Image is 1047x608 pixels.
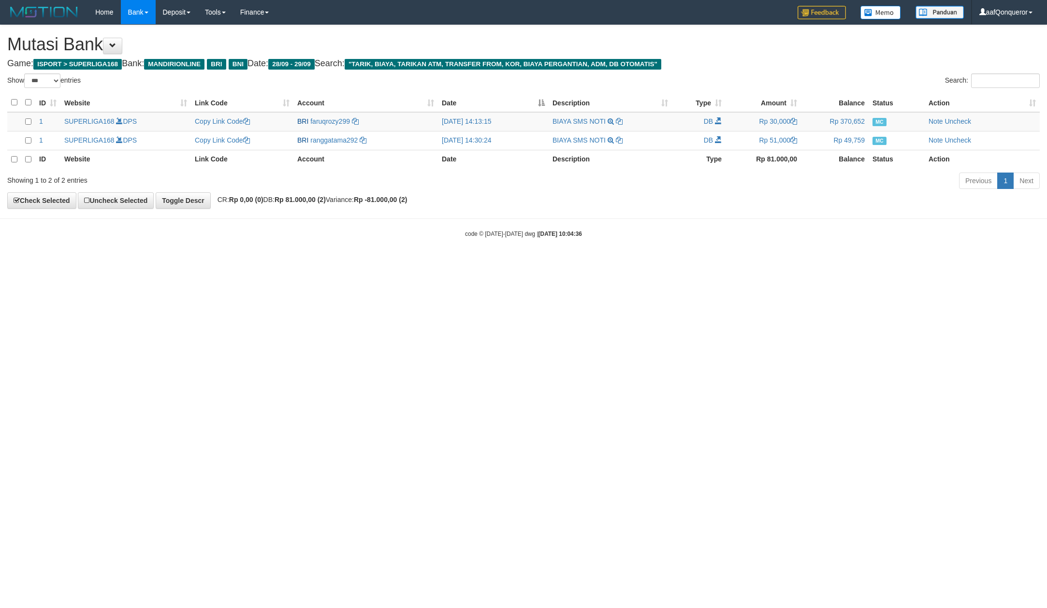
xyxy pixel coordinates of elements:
a: Next [1013,173,1040,189]
div: Showing 1 to 2 of 2 entries [7,172,429,185]
span: Manually Checked by: aafmnamm [872,118,887,126]
th: Type: activate to sort column ascending [672,93,726,112]
th: Description [549,150,672,169]
a: BIAYA SMS NOTI [553,136,606,144]
td: [DATE] 14:13:15 [438,112,549,131]
span: "TARIK, BIAYA, TARIKAN ATM, TRANSFER FROM, KOR, BIAYA PERGANTIAN, ADM, DB OTOMATIS" [345,59,661,70]
td: Rp 30,000 [726,112,801,131]
span: CR: DB: Variance: [213,196,407,203]
th: Rp 81.000,00 [726,150,801,169]
input: Search: [971,73,1040,88]
a: Uncheck [945,117,971,125]
a: BIAYA SMS NOTI [553,117,606,125]
img: panduan.png [916,6,964,19]
img: Button%20Memo.svg [860,6,901,19]
th: Action: activate to sort column ascending [925,93,1040,112]
span: ISPORT > SUPERLIGA168 [33,59,122,70]
span: BRI [207,59,226,70]
a: Copy BIAYA SMS NOTI to clipboard [616,136,623,144]
span: BNI [229,59,247,70]
strong: Rp 0,00 (0) [229,196,263,203]
select: Showentries [24,73,60,88]
td: DPS [60,131,191,150]
th: Link Code: activate to sort column ascending [191,93,293,112]
a: Uncheck Selected [78,192,154,209]
th: Action [925,150,1040,169]
a: Copy Rp 51,000 to clipboard [790,136,797,144]
img: Feedback.jpg [798,6,846,19]
a: Copy BIAYA SMS NOTI to clipboard [616,117,623,125]
th: Link Code [191,150,293,169]
th: Type [672,150,726,169]
th: Date [438,150,549,169]
span: 1 [39,117,43,125]
a: Toggle Descr [156,192,211,209]
span: BRI [297,117,308,125]
strong: [DATE] 10:04:36 [538,231,582,237]
td: [DATE] 14:30:24 [438,131,549,150]
a: Note [929,117,943,125]
th: Date: activate to sort column descending [438,93,549,112]
a: Copy Rp 30,000 to clipboard [790,117,797,125]
a: Check Selected [7,192,76,209]
th: Amount: activate to sort column ascending [726,93,801,112]
img: MOTION_logo.png [7,5,81,19]
span: BRI [297,136,308,144]
label: Search: [945,73,1040,88]
th: Account [293,150,438,169]
a: Copy ranggatama292 to clipboard [360,136,366,144]
th: ID: activate to sort column ascending [35,93,60,112]
td: Rp 51,000 [726,131,801,150]
span: DB [704,117,713,125]
a: 1 [997,173,1014,189]
span: 1 [39,136,43,144]
h1: Mutasi Bank [7,35,1040,54]
h4: Game: Bank: Date: Search: [7,59,1040,69]
span: 28/09 - 29/09 [268,59,315,70]
td: Rp 49,759 [801,131,869,150]
label: Show entries [7,73,81,88]
th: Status [869,150,925,169]
a: ranggatama292 [310,136,358,144]
a: Copy faruqrozy299 to clipboard [352,117,359,125]
a: SUPERLIGA168 [64,117,115,125]
th: Balance [801,93,869,112]
a: Note [929,136,943,144]
a: Previous [959,173,998,189]
a: faruqrozy299 [310,117,350,125]
th: Description: activate to sort column ascending [549,93,672,112]
span: MANDIRIONLINE [144,59,204,70]
th: Website: activate to sort column ascending [60,93,191,112]
strong: Rp -81.000,00 (2) [354,196,407,203]
th: Status [869,93,925,112]
th: Website [60,150,191,169]
td: Rp 370,652 [801,112,869,131]
strong: Rp 81.000,00 (2) [275,196,326,203]
td: DPS [60,112,191,131]
span: Manually Checked by: aafmnamm [872,137,887,145]
span: DB [704,136,713,144]
th: ID [35,150,60,169]
a: Copy Link Code [195,117,250,125]
small: code © [DATE]-[DATE] dwg | [465,231,582,237]
th: Balance [801,150,869,169]
th: Account: activate to sort column ascending [293,93,438,112]
a: Uncheck [945,136,971,144]
a: SUPERLIGA168 [64,136,115,144]
a: Copy Link Code [195,136,250,144]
